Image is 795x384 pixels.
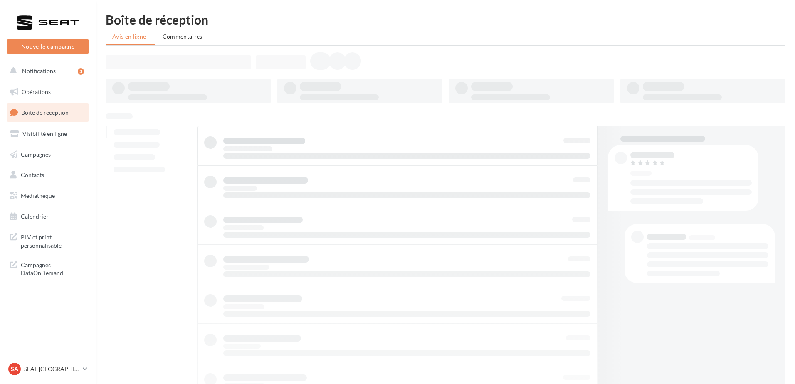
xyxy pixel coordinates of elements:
[5,103,91,121] a: Boîte de réception
[5,187,91,204] a: Médiathèque
[5,125,91,143] a: Visibilité en ligne
[106,13,785,26] div: Boîte de réception
[5,146,91,163] a: Campagnes
[5,166,91,184] a: Contacts
[7,39,89,54] button: Nouvelle campagne
[22,130,67,137] span: Visibilité en ligne
[5,228,91,253] a: PLV et print personnalisable
[21,171,44,178] span: Contacts
[21,192,55,199] span: Médiathèque
[21,109,69,116] span: Boîte de réception
[11,365,18,373] span: SA
[22,67,56,74] span: Notifications
[21,259,86,277] span: Campagnes DataOnDemand
[5,208,91,225] a: Calendrier
[5,83,91,101] a: Opérations
[24,365,79,373] p: SEAT [GEOGRAPHIC_DATA]
[21,213,49,220] span: Calendrier
[21,150,51,158] span: Campagnes
[22,88,51,95] span: Opérations
[5,256,91,281] a: Campagnes DataOnDemand
[163,33,202,40] span: Commentaires
[21,231,86,249] span: PLV et print personnalisable
[5,62,87,80] button: Notifications 3
[7,361,89,377] a: SA SEAT [GEOGRAPHIC_DATA]
[78,68,84,75] div: 3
